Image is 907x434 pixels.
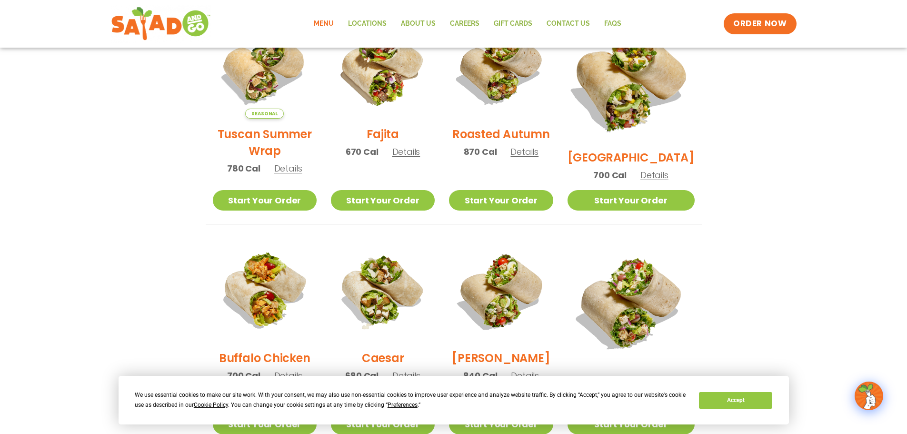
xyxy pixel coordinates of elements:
span: Details [392,370,420,382]
span: 840 Cal [463,369,498,382]
h2: Fajita [367,126,399,142]
a: Start Your Order [449,190,553,211]
img: new-SAG-logo-768×292 [111,5,211,43]
button: Accept [699,392,772,409]
h2: Caesar [362,350,404,366]
span: ORDER NOW [733,18,787,30]
img: Product photo for Tuscan Summer Wrap [213,15,317,119]
a: Locations [341,13,394,35]
span: Details [511,370,539,382]
div: We use essential cookies to make our site work. With your consent, we may also use non-essential ... [135,390,688,410]
img: wpChatIcon [856,383,882,409]
span: Cookie Policy [194,402,228,408]
img: Product photo for Greek Wrap [568,239,695,366]
img: Product photo for Fajita Wrap [331,15,435,119]
h2: Buffalo Chicken [219,350,310,366]
a: GIFT CARDS [487,13,539,35]
h2: Roasted Autumn [452,126,550,142]
img: Product photo for Cobb Wrap [449,239,553,343]
span: Preferences [388,402,418,408]
span: 700 Cal [593,169,627,182]
img: Product photo for Roasted Autumn Wrap [449,15,553,119]
a: Start Your Order [213,190,317,211]
span: 700 Cal [227,369,260,382]
img: Product photo for Buffalo Chicken Wrap [213,239,317,343]
a: Start Your Order [331,190,435,211]
span: 780 Cal [227,162,260,175]
a: Careers [443,13,487,35]
a: FAQs [597,13,628,35]
nav: Menu [307,13,628,35]
span: Details [274,370,302,382]
h2: Greek [614,373,648,390]
a: About Us [394,13,443,35]
span: Details [392,146,420,158]
h2: [PERSON_NAME] [452,350,550,366]
div: Cookie Consent Prompt [119,376,789,424]
span: Details [510,146,538,158]
img: Product photo for Caesar Wrap [331,239,435,343]
span: Details [274,162,302,174]
a: ORDER NOW [724,13,796,34]
a: Contact Us [539,13,597,35]
span: Seasonal [245,109,284,119]
h2: [GEOGRAPHIC_DATA] [568,149,695,166]
span: 680 Cal [345,369,379,382]
span: Details [640,169,668,181]
img: Product photo for BBQ Ranch Wrap [556,4,705,153]
a: Menu [307,13,341,35]
span: 670 Cal [346,145,379,158]
a: Start Your Order [568,190,695,211]
span: 870 Cal [464,145,497,158]
h2: Tuscan Summer Wrap [213,126,317,159]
